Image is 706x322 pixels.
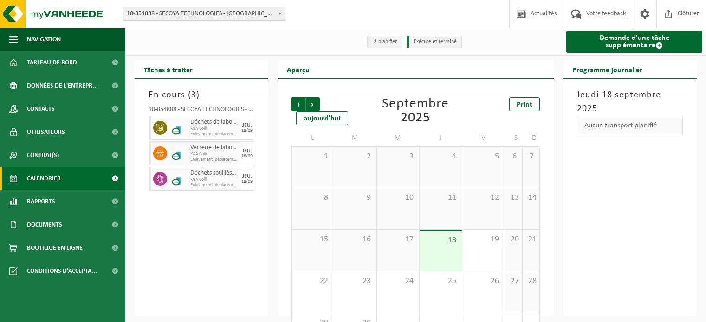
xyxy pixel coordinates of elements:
div: 18/09 [241,179,253,184]
span: 2 [339,152,372,162]
span: 15 [297,234,329,245]
div: JEU. [242,123,252,128]
div: Aucun transport planifié [577,116,683,135]
span: Enlèvement (déplacement exclu) [190,157,238,163]
span: 10 [382,193,415,203]
li: Exécuté et terminé [407,36,462,48]
span: 10-854888 - SECOYA TECHNOLOGIES - LOUVAIN-LA-NEUVE [123,7,285,20]
span: 3 [191,90,196,100]
span: 14 [527,193,535,203]
span: 1 [297,152,329,162]
span: 13 [510,193,517,203]
img: LP-OT-00060-CU [172,172,186,186]
h2: Programme journalier [563,60,652,78]
span: 17 [382,234,415,245]
span: 27 [510,276,517,286]
span: 24 [382,276,415,286]
span: 20 [510,234,517,245]
span: 26 [467,276,500,286]
span: 5 [467,152,500,162]
span: 12 [467,193,500,203]
span: Print [517,101,532,108]
span: Tableau de bord [27,51,77,74]
span: 21 [527,234,535,245]
div: 18/09 [241,128,253,133]
h3: Jeudi 18 septembre 2025 [577,88,683,116]
span: 6 [510,152,517,162]
td: L [291,130,334,146]
span: Suivant [306,97,320,111]
span: Rapports [27,190,55,213]
td: M [334,130,377,146]
span: 22 [297,276,329,286]
span: 9 [339,193,372,203]
span: Enlèvement (déplacement exclu) [190,183,238,188]
span: Conditions d'accepta... [27,259,97,283]
span: 25 [424,276,457,286]
span: 23 [339,276,372,286]
span: Utilisateurs [27,120,65,144]
span: Documents [27,213,62,236]
h2: Tâches à traiter [135,60,202,78]
span: 7 [527,152,535,162]
span: 8 [297,193,329,203]
span: Verrerie de laboratoire [190,144,238,152]
img: LP-OT-00060-CU [172,121,186,135]
span: Navigation [27,28,61,51]
span: Données de l'entrepr... [27,74,98,97]
span: KGA Colli [190,177,238,183]
td: J [420,130,462,146]
span: 19 [467,234,500,245]
span: KGA Colli [190,152,238,157]
span: 11 [424,193,457,203]
span: 16 [339,234,372,245]
span: 3 [382,152,415,162]
span: 28 [527,276,535,286]
div: aujourd'hui [296,111,348,125]
span: Contacts [27,97,55,120]
div: 10-854888 - SECOYA TECHNOLOGIES - [GEOGRAPHIC_DATA] [149,107,254,116]
span: 18 [424,235,457,246]
td: S [505,130,522,146]
span: 4 [424,152,457,162]
a: Print [509,97,540,111]
span: Calendrier [27,167,61,190]
div: Septembre 2025 [372,97,460,125]
div: JEU. [242,174,252,179]
span: Précédent [291,97,305,111]
span: 10-854888 - SECOYA TECHNOLOGIES - LOUVAIN-LA-NEUVE [123,7,285,21]
td: V [462,130,505,146]
span: KGA Colli [190,126,238,132]
span: Enlèvement (déplacement exclu) [190,132,238,137]
li: à planifier [367,36,402,48]
span: Déchets de laboratoire (corrosif - inflammable) [190,119,238,126]
h2: Aperçu [278,60,319,78]
h3: En cours ( ) [149,88,254,102]
img: LP-OT-00060-CU [172,146,186,160]
iframe: chat widget [5,302,155,322]
span: Boutique en ligne [27,236,83,259]
span: Déchets souillés, inflammable [190,170,238,177]
td: M [377,130,420,146]
td: D [523,130,540,146]
div: 18/09 [241,154,253,158]
div: JEU. [242,148,252,154]
a: Demande d'une tâche supplémentaire [566,31,702,53]
span: Contrat(s) [27,144,59,167]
